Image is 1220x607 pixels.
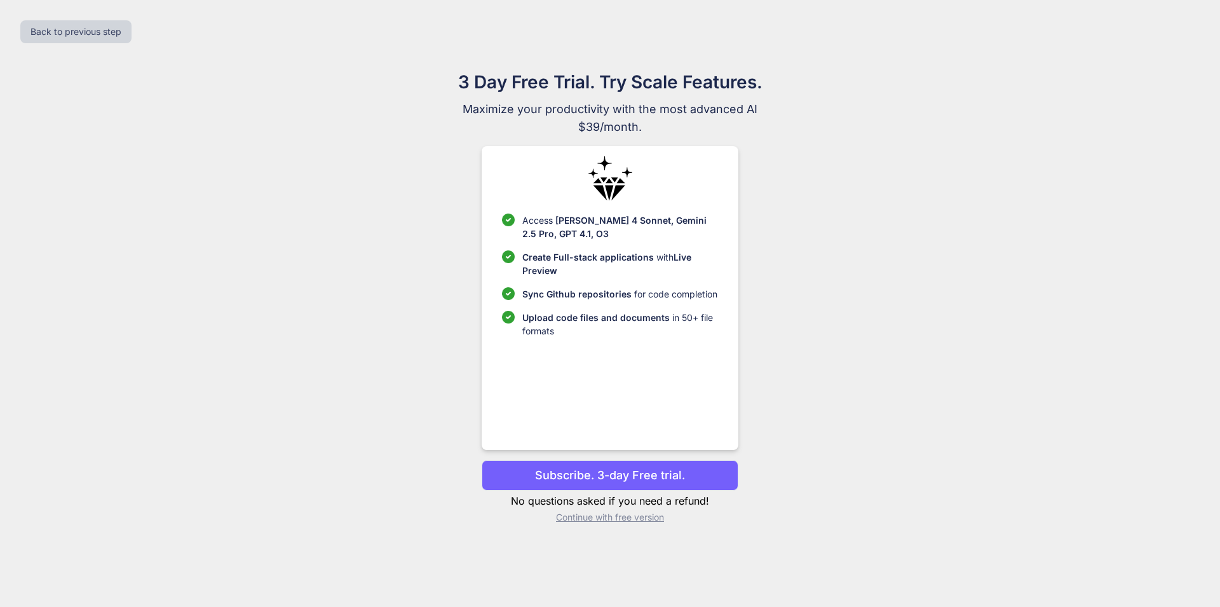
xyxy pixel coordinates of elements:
p: in 50+ file formats [522,311,717,338]
span: $39/month. [396,118,823,136]
img: checklist [502,214,515,226]
span: Upload code files and documents [522,312,670,323]
p: for code completion [522,287,717,301]
span: [PERSON_NAME] 4 Sonnet, Gemini 2.5 Pro, GPT 4.1, O3 [522,215,707,239]
p: Subscribe. 3-day Free trial. [535,467,685,484]
span: Create Full-stack applications [522,252,656,263]
button: Back to previous step [20,20,132,43]
p: Continue with free version [482,511,738,524]
span: Sync Github repositories [522,289,632,299]
span: Maximize your productivity with the most advanced AI [396,100,823,118]
img: checklist [502,250,515,263]
img: checklist [502,287,515,300]
img: checklist [502,311,515,324]
p: Access [522,214,717,240]
p: with [522,250,717,277]
p: No questions asked if you need a refund! [482,493,738,508]
button: Subscribe. 3-day Free trial. [482,460,738,491]
h1: 3 Day Free Trial. Try Scale Features. [396,69,823,95]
